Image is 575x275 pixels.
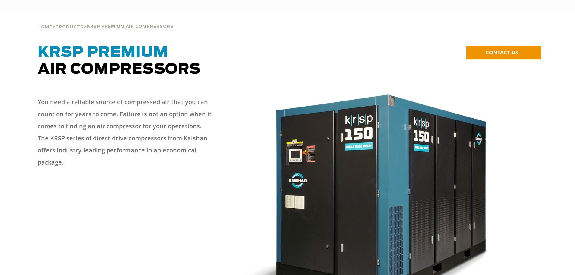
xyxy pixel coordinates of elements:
[56,24,84,30] a: Products
[87,25,174,29] span: krsp premium air compressors
[38,96,213,168] p: You need a reliable source of compressed air that you can count on for years to come. Failure is ...
[37,24,52,30] a: Home
[38,45,168,60] span: KRSP Premium
[56,25,84,29] span: Products
[37,25,52,29] span: Home
[38,45,201,77] span: Air Compressors
[486,49,518,56] span: CONTACT US
[466,46,541,59] a: CONTACT US
[37,9,174,32] div: > >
